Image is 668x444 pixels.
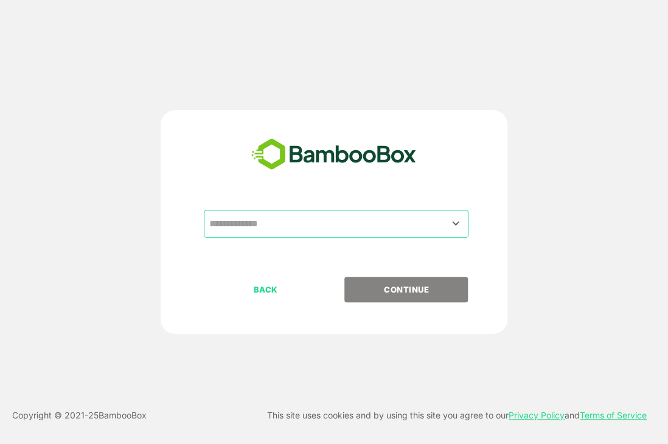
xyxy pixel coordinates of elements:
button: Open [448,215,464,232]
a: Terms of Service [580,410,647,420]
img: bamboobox [245,134,423,175]
button: CONTINUE [344,277,468,302]
button: BACK [204,277,327,302]
p: CONTINUE [346,283,467,296]
p: BACK [205,283,327,296]
p: Copyright © 2021- 25 BambooBox [12,408,147,423]
a: Privacy Policy [509,410,565,420]
p: This site uses cookies and by using this site you agree to our and [267,408,647,423]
